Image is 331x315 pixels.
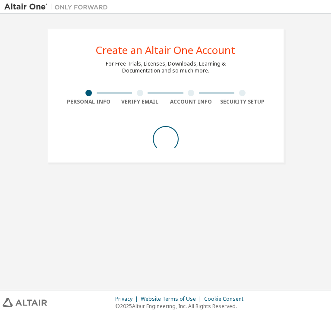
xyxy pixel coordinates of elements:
[141,296,204,302] div: Website Terms of Use
[217,98,268,105] div: Security Setup
[63,98,115,105] div: Personal Info
[3,298,47,307] img: altair_logo.svg
[115,302,249,310] p: © 2025 Altair Engineering, Inc. All Rights Reserved.
[114,98,166,105] div: Verify Email
[4,3,112,11] img: Altair One
[166,98,217,105] div: Account Info
[115,296,141,302] div: Privacy
[106,60,226,74] div: For Free Trials, Licenses, Downloads, Learning & Documentation and so much more.
[96,45,235,55] div: Create an Altair One Account
[204,296,249,302] div: Cookie Consent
